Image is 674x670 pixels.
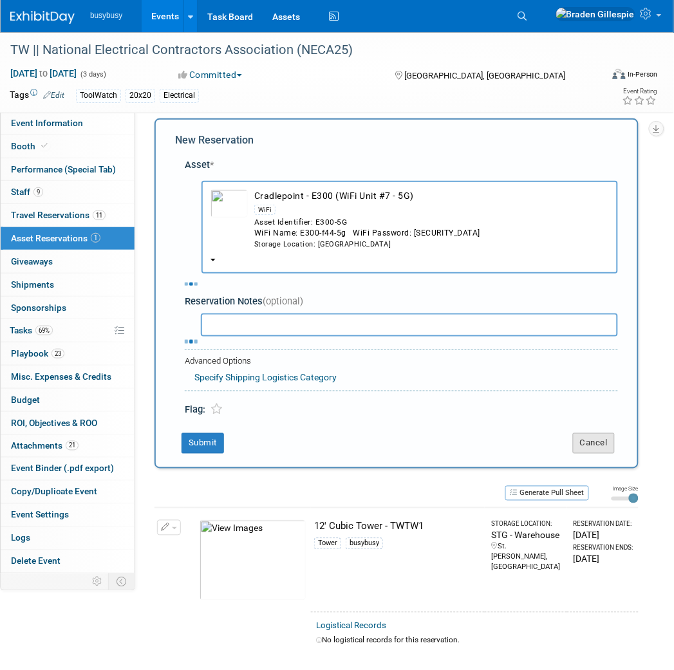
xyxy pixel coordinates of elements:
[185,283,198,286] img: loading...
[1,204,135,227] a: Travel Reservations11
[11,418,97,428] span: ROI, Objectives & ROO
[11,256,53,266] span: Giveaways
[574,553,633,566] div: [DATE]
[90,11,122,20] span: busybusy
[160,89,199,102] div: Electrical
[1,389,135,411] a: Budget
[41,142,48,149] i: Booth reservation complete
[491,520,562,529] div: Storage Location:
[254,239,609,250] div: Storage Location: [GEOGRAPHIC_DATA]
[185,355,618,368] div: Advanced Options
[175,134,254,146] span: New Reservation
[91,233,100,243] span: 1
[1,527,135,550] a: Logs
[254,205,276,215] div: WiFi
[185,404,205,415] span: Flag:
[109,573,135,590] td: Toggle Event Tabs
[1,481,135,503] a: Copy/Duplicate Event
[6,39,594,62] div: TW || National Electrical Contractors Association (NECA25)
[574,544,633,553] div: Reservation Ends:
[10,68,77,79] span: [DATE] [DATE]
[11,510,69,520] span: Event Settings
[51,349,64,358] span: 23
[491,529,562,542] div: STG - Warehouse
[404,71,565,80] span: [GEOGRAPHIC_DATA], [GEOGRAPHIC_DATA]
[185,295,618,308] div: Reservation Notes
[11,348,64,358] span: Playbook
[316,621,386,631] a: Logistical Records
[182,433,224,454] button: Submit
[126,89,155,102] div: 20x20
[628,70,658,79] div: In-Person
[314,520,480,534] div: 12' Cubic Tower - TWTW1
[185,158,618,172] div: Asset
[174,68,247,81] button: Committed
[200,520,306,600] img: View Images
[1,158,135,181] a: Performance (Special Tab)
[11,279,54,290] span: Shipments
[556,7,635,21] img: Braden Gillespie
[86,573,109,590] td: Personalize Event Tab Strip
[1,342,135,365] a: Playbook23
[1,227,135,250] a: Asset Reservations1
[11,118,83,128] span: Event Information
[574,520,633,529] div: Reservation Date:
[10,88,64,103] td: Tags
[35,326,53,335] span: 69%
[10,11,75,24] img: ExhibitDay
[33,187,43,197] span: 9
[11,441,79,451] span: Attachments
[1,274,135,296] a: Shipments
[43,91,64,100] a: Edit
[491,542,562,573] div: St. [PERSON_NAME], [GEOGRAPHIC_DATA]
[573,433,615,454] button: Cancel
[1,250,135,273] a: Giveaways
[1,181,135,203] a: Staff9
[558,67,658,86] div: Event Format
[11,187,43,197] span: Staff
[76,89,121,102] div: ToolWatch
[1,435,135,458] a: Attachments21
[93,210,106,220] span: 11
[11,533,30,543] span: Logs
[1,135,135,158] a: Booth
[316,635,633,646] div: No logistical records for this reservation.
[66,441,79,451] span: 21
[346,538,383,550] div: busybusy
[1,458,135,480] a: Event Binder (.pdf export)
[11,556,61,566] span: Delete Event
[37,68,50,79] span: to
[11,302,66,313] span: Sponsorships
[1,504,135,526] a: Event Settings
[1,550,135,573] a: Delete Event
[11,395,40,405] span: Budget
[1,319,135,342] a: Tasks69%
[11,233,100,243] span: Asset Reservations
[11,210,106,220] span: Travel Reservations
[185,340,198,343] img: loading...
[612,485,639,493] div: Image Size
[263,295,303,307] span: (optional)
[254,228,609,239] div: WiFi Name: E300-f44-5g WiFi Password: [SECURITY_DATA]
[1,297,135,319] a: Sponsorships
[194,372,337,382] a: Specify Shipping Logistics Category
[1,366,135,388] a: Misc. Expenses & Credits
[574,529,633,542] div: [DATE]
[201,181,618,274] button: Cradlepoint - E300 (WiFi Unit #7 - 5G)WiFiAsset Identifier: E300-5GWiFi Name: E300-f44-5g WiFi Pa...
[11,164,116,174] span: Performance (Special Tab)
[1,412,135,434] a: ROI, Objectives & ROO
[79,70,106,79] span: (3 days)
[10,325,53,335] span: Tasks
[505,486,589,501] button: Generate Pull Sheet
[11,463,114,474] span: Event Binder (.pdf export)
[254,217,609,228] div: Asset Identifier: E300-5G
[1,112,135,135] a: Event Information
[248,189,609,249] td: Cradlepoint - E300 (WiFi Unit #7 - 5G)
[613,69,626,79] img: Format-Inperson.png
[11,371,111,382] span: Misc. Expenses & Credits
[623,88,657,95] div: Event Rating
[314,538,341,550] div: Tower
[11,487,97,497] span: Copy/Duplicate Event
[11,141,50,151] span: Booth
